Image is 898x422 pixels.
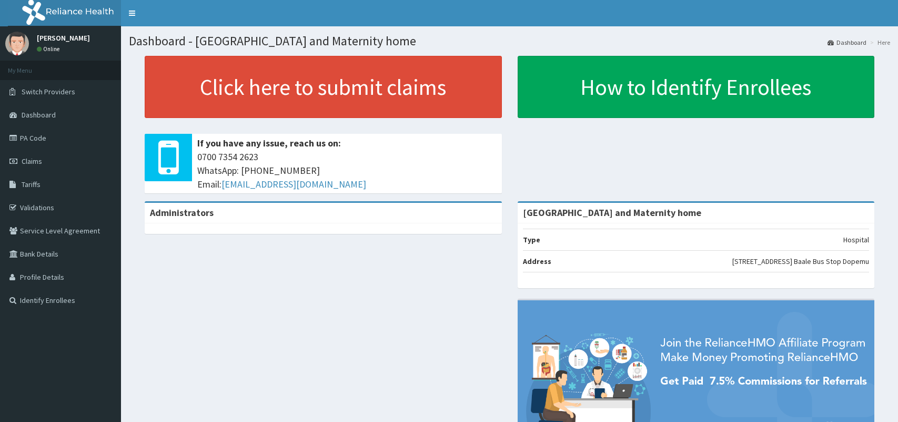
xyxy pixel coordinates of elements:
[5,32,29,55] img: User Image
[145,56,502,118] a: Click here to submit claims
[197,150,497,191] span: 0700 7354 2623 WhatsApp: [PHONE_NUMBER] Email:
[523,257,551,266] b: Address
[732,256,869,267] p: [STREET_ADDRESS] Baale Bus Stop Dopemu
[22,156,42,166] span: Claims
[523,207,701,219] strong: [GEOGRAPHIC_DATA] and Maternity home
[129,34,890,48] h1: Dashboard - [GEOGRAPHIC_DATA] and Maternity home
[221,178,366,190] a: [EMAIL_ADDRESS][DOMAIN_NAME]
[150,207,214,219] b: Administrators
[523,235,540,244] b: Type
[828,38,866,47] a: Dashboard
[22,110,56,120] span: Dashboard
[197,137,341,149] b: If you have any issue, reach us on:
[37,45,62,53] a: Online
[22,180,41,189] span: Tariffs
[518,56,875,118] a: How to Identify Enrollees
[22,87,75,96] span: Switch Providers
[867,38,890,47] li: Here
[37,34,90,42] p: [PERSON_NAME]
[843,234,869,245] p: Hospital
